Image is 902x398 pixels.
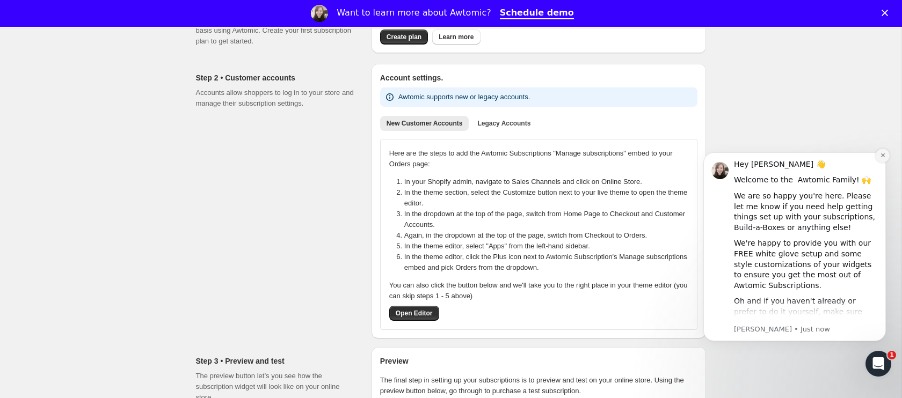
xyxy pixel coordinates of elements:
span: New Customer Accounts [387,119,463,128]
h2: Step 2 • Customer accounts [196,72,354,83]
li: In the theme editor, click the Plus icon next to Awtomic Subscription's Manage subscriptions embe... [404,252,695,273]
span: Create plan [387,33,421,41]
span: Legacy Accounts [477,119,530,128]
iframe: Intercom live chat [865,351,891,377]
span: Open Editor [396,309,433,318]
p: Here are the steps to add the Awtomic Subscriptions "Manage subscriptions" embed to your Orders p... [389,148,688,169]
button: New Customer Accounts [380,116,469,131]
p: Awtomic supports new or legacy accounts. [398,92,530,102]
div: Close [882,10,892,16]
iframe: Intercom notifications message [687,139,902,382]
li: In the dropdown at the top of the page, switch from Home Page to Checkout and Customer Accounts. [404,209,695,230]
h2: Step 3 • Preview and test [196,356,354,366]
div: Want to learn more about Awtomic? [337,8,491,18]
button: Legacy Accounts [471,116,537,131]
h2: Account settings. [380,72,697,83]
li: Again, in the dropdown at the top of the page, switch from Checkout to Orders. [404,230,695,241]
a: Learn more [432,30,480,45]
p: The final step in setting up your subscriptions is to preview and test on your online store. Usin... [380,375,697,396]
h2: Preview [380,356,697,366]
li: In the theme section, select the Customize button next to your live theme to open the theme editor. [404,187,695,209]
li: In your Shopify admin, navigate to Sales Channels and click on Online Store. [404,176,695,187]
button: Create plan [380,30,428,45]
span: 1 [888,351,896,359]
a: Schedule demo [500,8,574,19]
p: You can also click the button below and we'll take you to the right place in your theme editor (y... [389,280,688,301]
p: Accounts allow shoppers to log in to your store and manage their subscription settings. [196,87,354,109]
span: Learn more [439,33,474,41]
li: In the theme editor, select "Apps" from the left-hand sidebar. [404,241,695,252]
button: Open Editor [389,306,439,321]
img: Profile image for Emily [311,5,328,22]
